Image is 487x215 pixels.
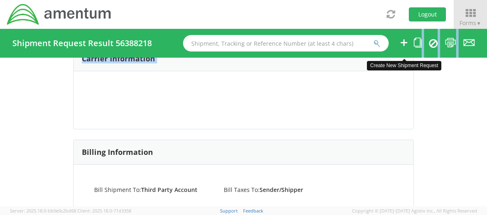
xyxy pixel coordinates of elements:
button: Logout [409,7,446,21]
a: Support [220,208,238,214]
li: Bill Taxes To: [218,185,347,194]
strong: Sender/Shipper [260,186,303,194]
h3: Carrier Information [82,55,155,63]
div: Create New Shipment Request [367,61,441,70]
span: Copyright © [DATE]-[DATE] Agistix Inc., All Rights Reserved [352,208,477,214]
strong: Third Party Account [141,186,197,194]
h3: Billing Information [82,148,153,157]
span: Server: 2025.18.0-bb0e0c2bd68 [10,208,76,214]
img: dyn-intl-logo-049831509241104b2a82.png [6,3,112,26]
a: Feedback [243,208,263,214]
span: Forms [459,19,481,27]
span: ▼ [476,20,481,27]
h4: Shipment Request Result 56388218 [12,39,152,48]
input: Shipment, Tracking or Reference Number (at least 4 chars) [183,35,389,51]
li: Bill Shipment To: [88,185,218,194]
span: Client: 2025.18.0-71d3358 [77,208,131,214]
